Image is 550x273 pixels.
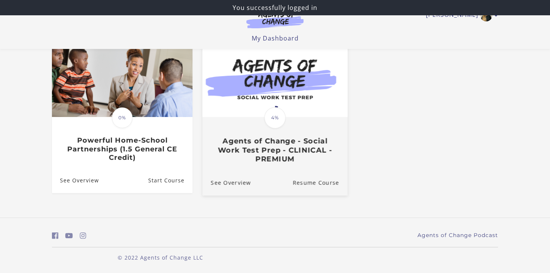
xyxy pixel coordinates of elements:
a: https://www.instagram.com/agentsofchangeprep/ (Open in a new window) [80,230,86,241]
p: © 2022 Agents of Change LLC [52,253,269,262]
span: 4% [264,107,286,128]
h3: Agents of Change - Social Work Test Prep - CLINICAL - PREMIUM [211,137,339,164]
a: Powerful Home-School Partnerships (1.5 General CE Credit): See Overview [52,168,99,193]
p: You successfully logged in [3,3,547,12]
span: 0% [112,107,133,128]
i: https://www.youtube.com/c/AgentsofChangeTestPrepbyMeaganMitchell (Open in a new window) [65,232,73,239]
a: Agents of Change - Social Work Test Prep - CLINICAL - PREMIUM: Resume Course [293,170,348,195]
a: https://www.facebook.com/groups/aswbtestprep (Open in a new window) [52,230,58,241]
a: Toggle menu [426,9,494,21]
i: https://www.facebook.com/groups/aswbtestprep (Open in a new window) [52,232,58,239]
a: Agents of Change Podcast [417,231,498,239]
a: My Dashboard [252,34,299,42]
i: https://www.instagram.com/agentsofchangeprep/ (Open in a new window) [80,232,86,239]
a: https://www.youtube.com/c/AgentsofChangeTestPrepbyMeaganMitchell (Open in a new window) [65,230,73,241]
h3: Powerful Home-School Partnerships (1.5 General CE Credit) [60,136,184,162]
a: Agents of Change - Social Work Test Prep - CLINICAL - PREMIUM: See Overview [202,170,251,195]
a: Powerful Home-School Partnerships (1.5 General CE Credit): Resume Course [148,168,192,193]
img: Agents of Change Logo [238,11,312,28]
